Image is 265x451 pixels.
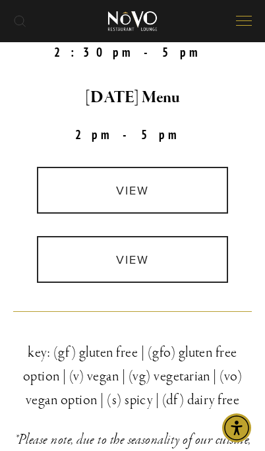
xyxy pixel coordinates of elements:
a: view [37,236,227,283]
div: Accessibility Menu [222,413,251,442]
strong: 2:30pm-5pm [54,44,211,60]
h2: [DATE] Menu [13,84,252,110]
strong: 2pm-5pm [75,127,190,142]
a: view [37,167,227,214]
img: Novo Restaurant &amp; Lounge [106,11,159,32]
button: Open navigation menu [231,10,257,32]
a: Search [8,9,32,33]
h3: key: (gf) gluten free | (gfo) gluten free option | (v) vegan | (vg) vegetarian | (vo) vegan optio... [13,341,252,412]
